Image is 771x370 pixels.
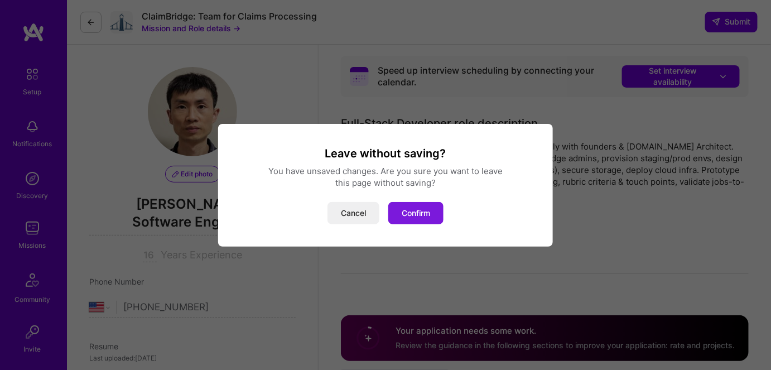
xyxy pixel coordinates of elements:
[218,124,553,247] div: modal
[232,165,539,177] div: You have unsaved changes. Are you sure you want to leave
[388,202,444,224] button: Confirm
[327,202,379,224] button: Cancel
[232,146,539,161] h3: Leave without saving?
[232,177,539,189] div: this page without saving?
